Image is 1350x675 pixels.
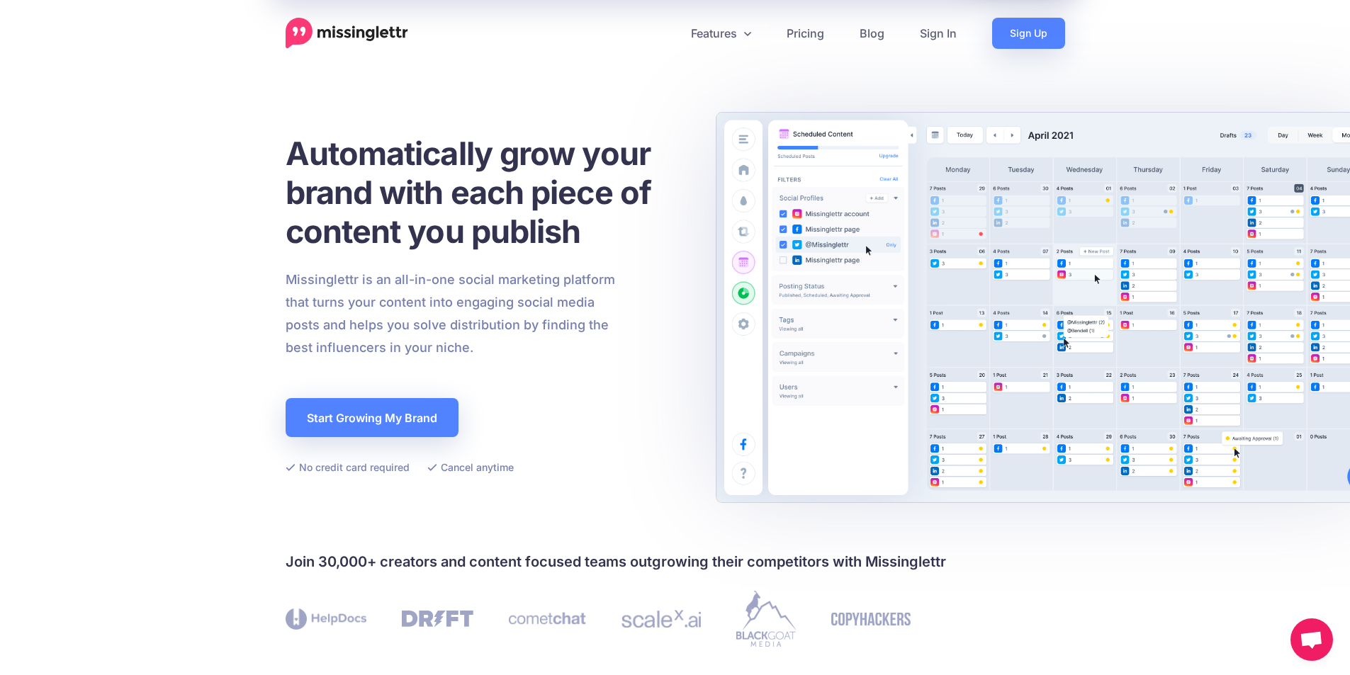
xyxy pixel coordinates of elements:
a: Features [673,18,769,49]
a: Home [286,18,408,49]
h1: Automatically grow your brand with each piece of content you publish [286,134,686,251]
a: Blog [842,18,902,49]
a: Sign In [902,18,974,49]
h4: Join 30,000+ creators and content focused teams outgrowing their competitors with Missinglettr [286,550,1065,573]
p: Missinglettr is an all-in-one social marketing platform that turns your content into engaging soc... [286,268,616,359]
li: Cancel anytime [427,458,514,476]
li: No credit card required [286,458,410,476]
a: Pricing [769,18,842,49]
a: Start Growing My Brand [286,398,459,437]
a: Sign Up [992,18,1065,49]
a: Open chat [1290,618,1333,661]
